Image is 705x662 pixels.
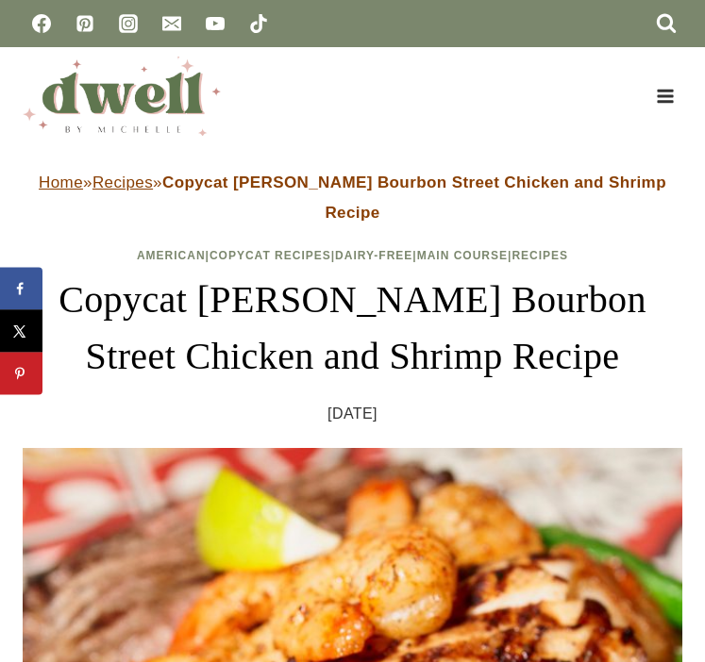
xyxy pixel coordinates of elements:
[650,8,682,40] button: View Search Form
[210,249,331,262] a: Copycat Recipes
[23,272,682,385] h1: Copycat [PERSON_NAME] Bourbon Street Chicken and Shrimp Recipe
[39,174,666,222] span: » »
[162,174,666,222] strong: Copycat [PERSON_NAME] Bourbon Street Chicken and Shrimp Recipe
[153,5,191,42] a: Email
[512,249,568,262] a: Recipes
[417,249,508,262] a: Main Course
[335,249,412,262] a: Dairy-Free
[92,174,153,191] a: Recipes
[196,5,234,42] a: YouTube
[39,174,83,191] a: Home
[137,249,206,262] a: American
[137,249,568,262] span: | | | |
[647,81,682,110] button: Open menu
[23,57,221,136] img: DWELL by michelle
[240,5,277,42] a: TikTok
[109,5,147,42] a: Instagram
[66,5,104,42] a: Pinterest
[23,5,60,42] a: Facebook
[327,400,378,428] time: [DATE]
